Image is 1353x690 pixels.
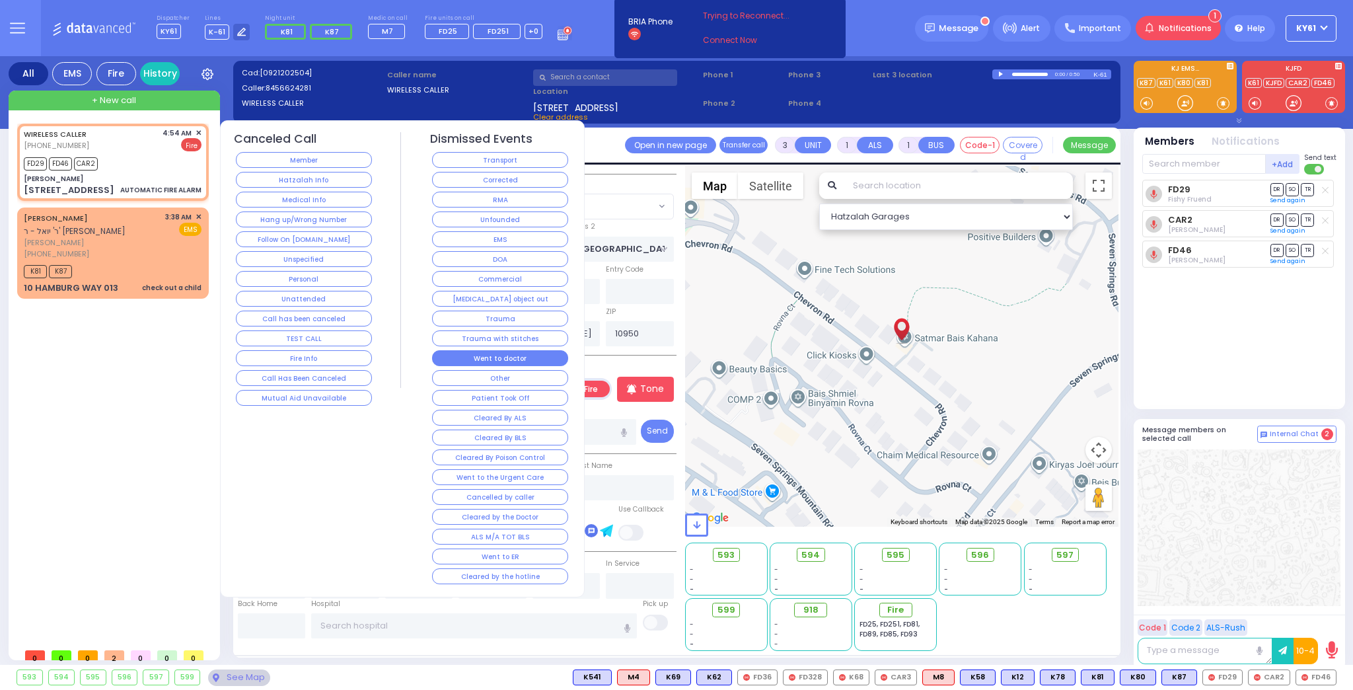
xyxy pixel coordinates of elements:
button: Unfounded [432,211,568,227]
div: check out a child [142,283,201,293]
button: ALS-Rush [1204,619,1247,636]
button: Message [1063,137,1116,153]
button: Went to doctor [432,350,568,366]
span: K87 [325,26,339,37]
span: 3:38 AM [165,212,192,222]
label: Pick up [643,599,668,609]
div: 595 [81,670,106,685]
button: ALS M/A TOT BLS [432,529,568,545]
a: [PERSON_NAME] [24,213,88,223]
button: Call Has Been Canceled [236,370,372,386]
label: KJ EMS... [1134,65,1237,75]
span: 599 [717,603,735,617]
button: Map camera controls [1085,437,1112,463]
span: ✕ [196,128,201,139]
button: Unattended [236,291,372,307]
span: SO [1286,213,1299,226]
div: BLS [1120,670,1156,685]
button: Drag Pegman onto the map to open Street View [1085,484,1112,511]
div: See map [208,670,270,686]
span: - [859,584,863,594]
button: DOA [432,251,568,267]
span: + New call [92,94,136,107]
span: Notifications [1159,22,1212,34]
button: Patient Took Off [432,390,568,406]
span: Phone 1 [703,69,784,81]
button: Internal Chat 2 [1257,426,1336,443]
span: ✕ [196,211,201,223]
button: 10-4 [1294,638,1318,664]
span: M7 [382,26,393,36]
div: K12 [1001,670,1035,685]
div: K62 [696,670,732,685]
div: K69 [655,670,691,685]
span: K81 [281,26,293,37]
span: 0 [78,650,98,660]
button: Cleared By ALS [432,410,568,426]
label: ZIP [606,307,616,317]
span: - [690,574,694,584]
span: TR [1301,183,1314,196]
a: WIRELESS CALLER [24,129,87,139]
a: Send again [1270,227,1305,235]
div: BLS [1081,670,1115,685]
div: BLS [1161,670,1197,685]
label: Back Home [238,599,277,609]
label: Use Callback [618,504,664,515]
img: red-radio-icon.svg [1208,674,1215,681]
button: Unspecified [236,251,372,267]
button: Cancelled by caller [432,489,568,505]
a: CAR2 [1168,215,1192,225]
div: K80 [1120,670,1156,685]
span: [PHONE_NUMBER] [24,249,89,259]
button: RMA [432,192,568,208]
button: Cleared By Poison Control [432,449,568,465]
div: 593 [17,670,42,685]
span: Phone 3 [788,69,869,81]
span: 0 [157,650,177,660]
span: 0 [25,650,45,660]
button: Code-1 [960,137,1000,153]
span: FD251 [488,26,509,36]
div: BLS [696,670,732,685]
button: Commercial [432,271,568,287]
span: 0 [131,650,151,660]
label: Fire [573,381,610,397]
span: SO [1286,183,1299,196]
span: [0921202504] [260,67,312,78]
div: M4 [617,670,650,685]
a: K80 [1175,78,1193,88]
div: FD36 [737,670,778,685]
span: 4:54 AM [163,128,192,138]
img: message.svg [925,23,935,33]
span: - [944,574,948,584]
a: K61 [1245,78,1262,88]
button: [MEDICAL_DATA] object out [432,291,568,307]
span: TR [1301,244,1314,256]
span: Fire [887,603,904,617]
input: Search member [1142,154,1266,174]
div: [PERSON_NAME] [24,174,83,184]
button: Show satellite imagery [738,172,803,199]
span: Clear address [533,112,588,122]
button: Went to the Urgent Care [432,469,568,485]
div: BLS [960,670,996,685]
label: Cad: [242,67,383,79]
div: 0:50 [1069,67,1081,82]
a: CAR2 [1286,78,1310,88]
span: SO [1286,244,1299,256]
span: DR [1270,213,1284,226]
span: CAR2 [74,157,98,171]
span: TR [1301,213,1314,226]
span: Message [939,22,978,35]
img: red-radio-icon.svg [839,674,846,681]
label: Lines [205,15,250,22]
button: BUS [918,137,955,153]
label: Dispatcher [157,15,190,22]
span: Help [1247,22,1265,34]
a: Open in new page [625,137,716,153]
label: Night unit [265,15,357,22]
span: 593 [717,549,735,562]
span: KY61 [157,24,181,39]
button: Toggle fullscreen view [1085,172,1112,199]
